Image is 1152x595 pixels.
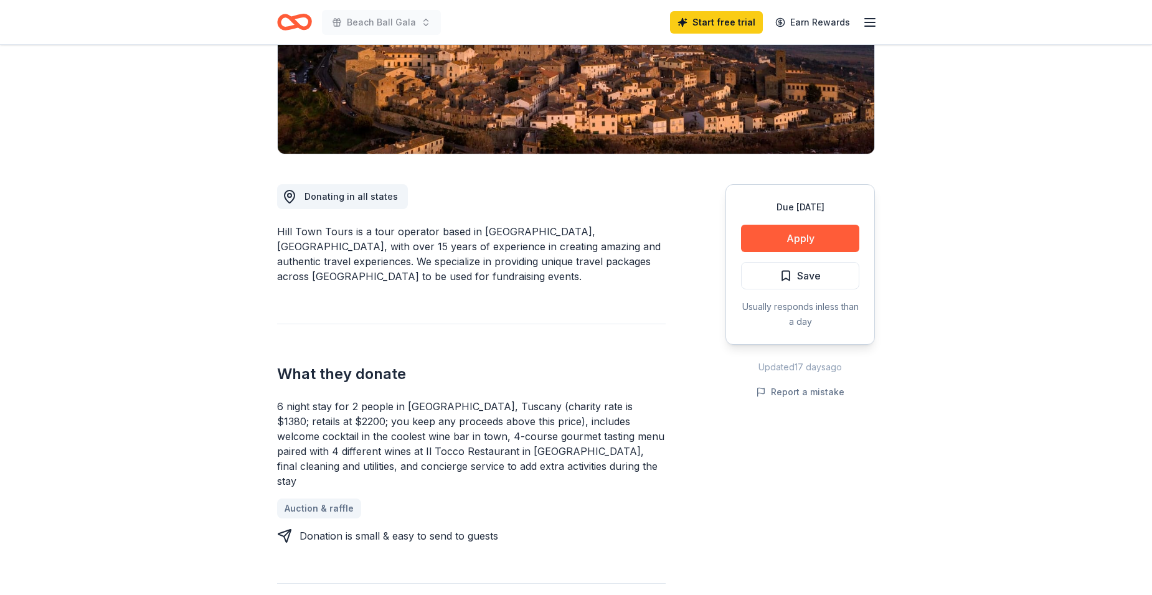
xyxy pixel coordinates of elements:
[322,10,441,35] button: Beach Ball Gala
[756,385,844,400] button: Report a mistake
[300,528,498,543] div: Donation is small & easy to send to guests
[797,268,821,284] span: Save
[741,200,859,215] div: Due [DATE]
[741,225,859,252] button: Apply
[768,11,857,34] a: Earn Rewards
[277,7,312,37] a: Home
[670,11,763,34] a: Start free trial
[725,360,875,375] div: Updated 17 days ago
[277,399,666,489] div: 6 night stay for 2 people in [GEOGRAPHIC_DATA], Tuscany (charity rate is $1380; retails at $2200;...
[277,224,666,284] div: Hill Town Tours is a tour operator based in [GEOGRAPHIC_DATA], [GEOGRAPHIC_DATA], with over 15 ye...
[305,191,398,202] span: Donating in all states
[277,364,666,384] h2: What they donate
[741,262,859,289] button: Save
[277,499,361,518] a: Auction & raffle
[347,15,416,30] span: Beach Ball Gala
[741,299,859,329] div: Usually responds in less than a day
